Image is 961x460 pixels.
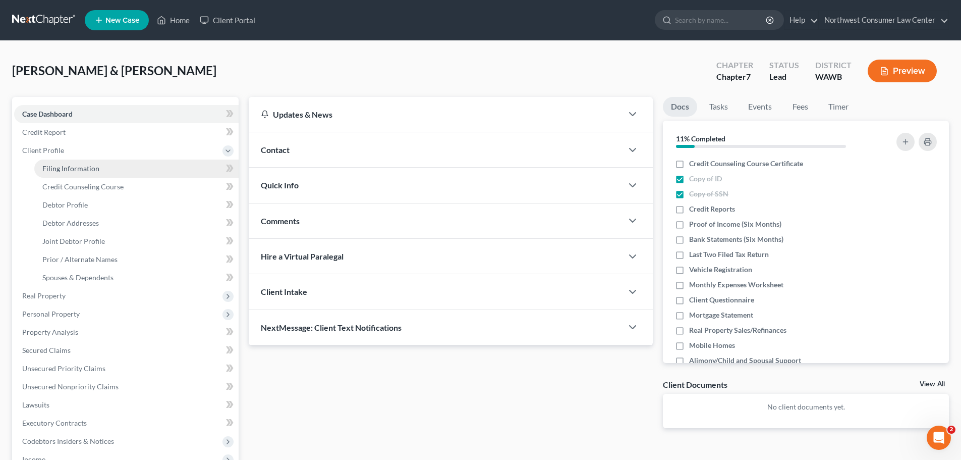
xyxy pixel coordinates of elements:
span: Secured Claims [22,346,71,354]
span: Joint Debtor Profile [42,237,105,245]
a: Client Portal [195,11,260,29]
a: Secured Claims [14,341,239,360]
a: Joint Debtor Profile [34,232,239,250]
span: Copy of ID [689,174,722,184]
span: Case Dashboard [22,110,73,118]
span: Credit Counseling Course Certificate [689,159,803,169]
div: Lead [769,71,799,83]
span: Proof of Income (Six Months) [689,219,781,229]
a: Northwest Consumer Law Center [819,11,948,29]
a: Fees [784,97,816,117]
span: Credit Counseling Course [42,182,124,191]
a: View All [920,381,945,388]
button: Preview [868,60,937,82]
span: 7 [746,72,751,81]
span: Client Questionnaire [689,295,754,305]
div: Chapter [716,71,753,83]
div: Chapter [716,60,753,71]
span: Mobile Homes [689,340,735,350]
span: Mortgage Statement [689,310,753,320]
span: Prior / Alternate Names [42,255,118,264]
a: Tasks [701,97,736,117]
span: Real Property Sales/Refinances [689,325,786,335]
a: Debtor Profile [34,196,239,214]
span: Copy of SSN [689,189,728,199]
span: Filing Information [42,164,99,173]
a: Executory Contracts [14,414,239,432]
span: Client Profile [22,146,64,155]
div: Client Documents [663,379,727,390]
span: Last Two Filed Tax Return [689,249,769,260]
span: Debtor Profile [42,200,88,209]
a: Unsecured Priority Claims [14,360,239,378]
span: Contact [261,145,290,155]
span: NextMessage: Client Text Notifications [261,323,402,332]
span: Lawsuits [22,400,49,409]
span: Unsecured Priority Claims [22,364,105,373]
a: Spouses & Dependents [34,269,239,287]
a: Events [740,97,780,117]
span: [PERSON_NAME] & [PERSON_NAME] [12,63,216,78]
strong: 11% Completed [676,134,725,143]
span: Hire a Virtual Paralegal [261,251,344,261]
a: Unsecured Nonpriority Claims [14,378,239,396]
a: Prior / Alternate Names [34,250,239,269]
div: Status [769,60,799,71]
span: Unsecured Nonpriority Claims [22,382,119,391]
span: Vehicle Registration [689,265,752,275]
a: Filing Information [34,160,239,178]
span: 2 [947,426,955,434]
a: Credit Counseling Course [34,178,239,196]
div: Updates & News [261,109,610,120]
a: Lawsuits [14,396,239,414]
a: Property Analysis [14,323,239,341]
span: New Case [105,17,139,24]
div: District [815,60,852,71]
iframe: Intercom live chat [927,426,951,450]
a: Credit Report [14,123,239,141]
span: Spouses & Dependents [42,273,114,282]
div: WAWB [815,71,852,83]
span: Personal Property [22,310,80,318]
a: Home [152,11,195,29]
span: Credit Report [22,128,66,136]
span: Real Property [22,291,66,300]
input: Search by name... [675,11,767,29]
span: Credit Reports [689,204,735,214]
span: Codebtors Insiders & Notices [22,437,114,445]
a: Debtor Addresses [34,214,239,232]
a: Help [784,11,818,29]
span: Debtor Addresses [42,219,99,227]
span: Client Intake [261,287,307,296]
span: Executory Contracts [22,419,87,427]
span: Monthly Expenses Worksheet [689,280,783,290]
a: Timer [820,97,857,117]
a: Case Dashboard [14,105,239,123]
p: No client documents yet. [671,402,941,412]
span: Bank Statements (Six Months) [689,234,783,244]
span: Quick Info [261,180,299,190]
a: Docs [663,97,697,117]
span: Comments [261,216,300,226]
span: Property Analysis [22,328,78,336]
span: Alimony/Child and Spousal Support [689,355,801,366]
